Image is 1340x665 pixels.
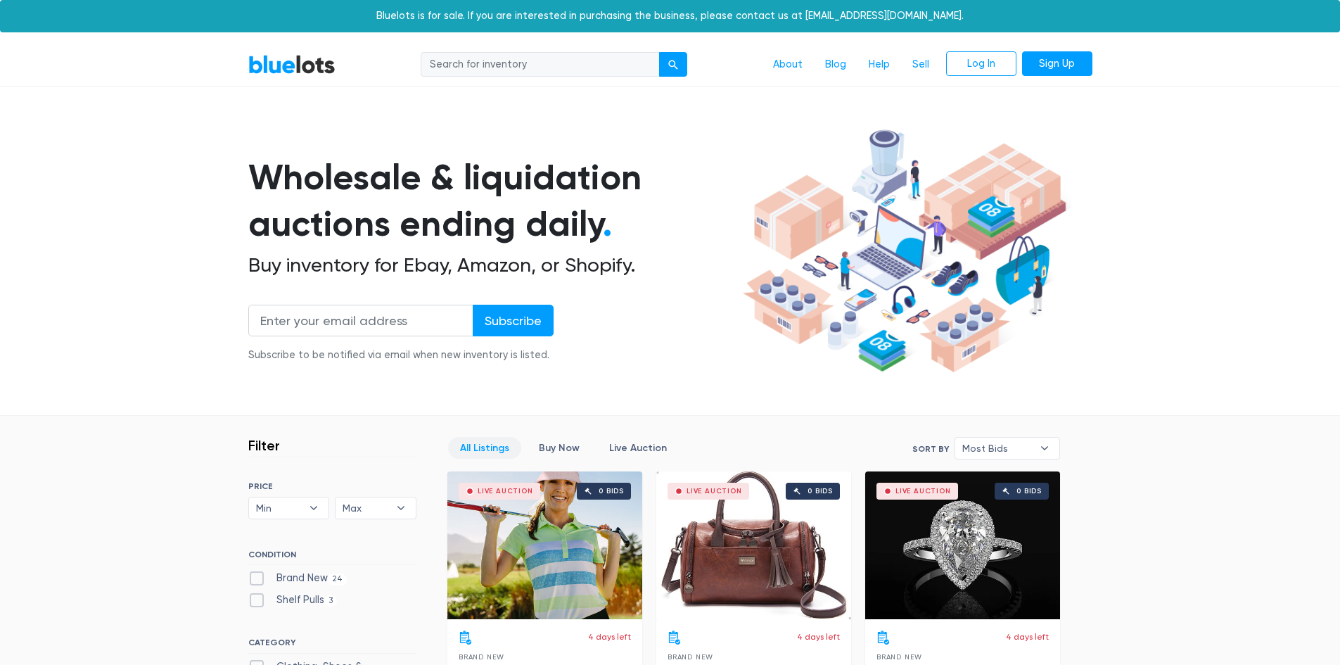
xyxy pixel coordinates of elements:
[324,595,338,607] span: 3
[912,443,949,455] label: Sort By
[603,203,612,245] span: .
[248,305,473,336] input: Enter your email address
[248,348,554,363] div: Subscribe to be notified via email when new inventory is listed.
[248,253,738,277] h2: Buy inventory for Ebay, Amazon, or Shopify.
[762,51,814,78] a: About
[478,488,533,495] div: Live Auction
[248,437,280,454] h3: Filter
[1016,488,1042,495] div: 0 bids
[876,653,922,661] span: Brand New
[248,593,338,608] label: Shelf Pulls
[248,550,416,565] h6: CONDITION
[473,305,554,336] input: Subscribe
[599,488,624,495] div: 0 bids
[895,488,951,495] div: Live Auction
[248,54,336,75] a: BlueLots
[459,653,504,661] span: Brand New
[248,154,738,248] h1: Wholesale & liquidation auctions ending daily
[256,498,302,519] span: Min
[1022,51,1092,77] a: Sign Up
[343,498,389,519] span: Max
[527,437,592,459] a: Buy Now
[962,438,1033,459] span: Most Bids
[299,498,328,519] b: ▾
[814,51,857,78] a: Blog
[808,488,833,495] div: 0 bids
[901,51,940,78] a: Sell
[857,51,901,78] a: Help
[447,471,642,619] a: Live Auction 0 bids
[738,123,1071,379] img: hero-ee84e7d0318cb26816c560f6b4441b76977f77a177738b4e94f68c95b2b83dbb.png
[588,631,631,643] p: 4 days left
[421,52,660,77] input: Search for inventory
[797,631,840,643] p: 4 days left
[865,471,1060,619] a: Live Auction 0 bids
[248,638,416,653] h6: CATEGORY
[386,498,416,519] b: ▾
[668,653,713,661] span: Brand New
[248,481,416,491] h6: PRICE
[1030,438,1059,459] b: ▾
[687,488,742,495] div: Live Auction
[946,51,1016,77] a: Log In
[448,437,521,459] a: All Listings
[248,571,347,586] label: Brand New
[1006,631,1049,643] p: 4 days left
[656,471,851,619] a: Live Auction 0 bids
[597,437,679,459] a: Live Auction
[328,574,347,585] span: 24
